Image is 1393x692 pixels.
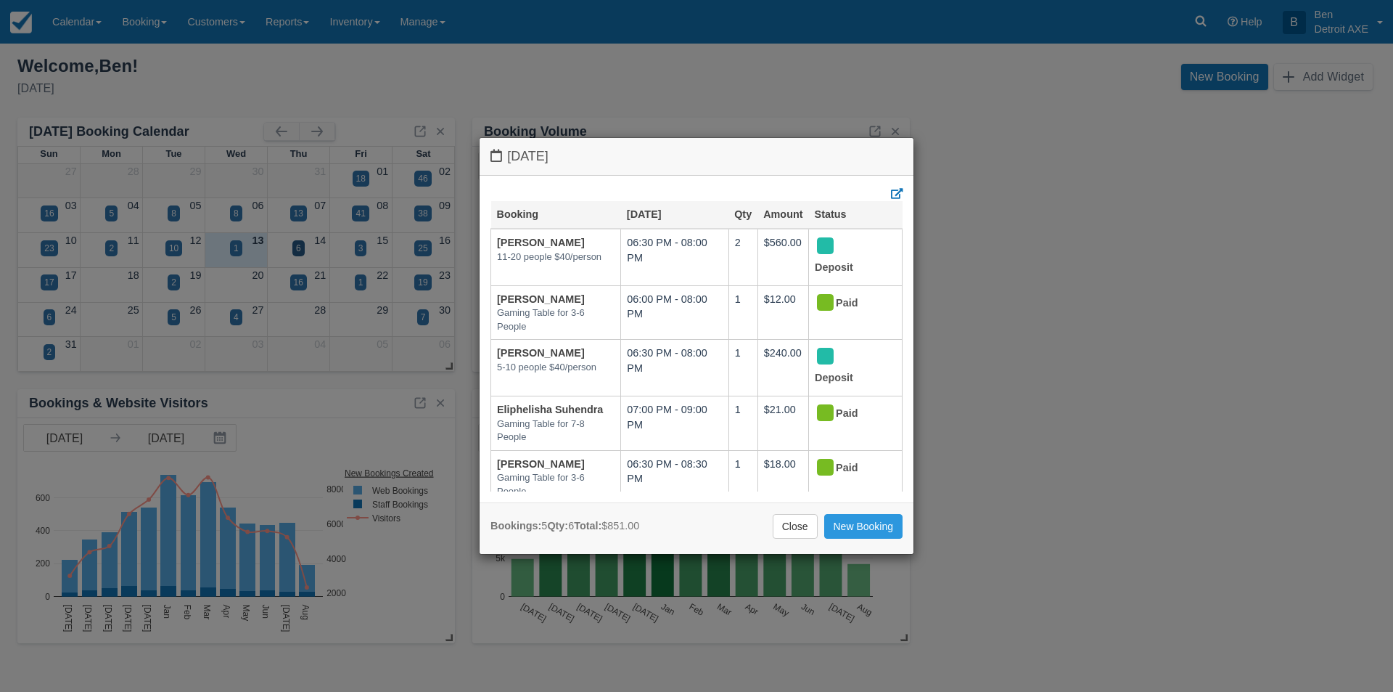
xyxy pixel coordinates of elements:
[757,285,808,340] td: $12.00
[621,229,728,285] td: 06:30 PM - 08:00 PM
[757,340,808,396] td: $240.00
[497,471,615,498] em: Gaming Table for 3-6 People
[757,396,808,450] td: $21.00
[627,208,662,220] a: [DATE]
[497,306,615,333] em: Gaming Table for 3-6 People
[497,418,615,444] em: Gaming Table for 7-8 People
[497,404,603,415] a: Eliphelisha Suhendra
[824,514,903,539] a: New Booking
[728,396,757,450] td: 1
[490,520,541,532] strong: Bookings:
[497,347,585,359] a: [PERSON_NAME]
[497,237,585,248] a: [PERSON_NAME]
[497,458,585,470] a: [PERSON_NAME]
[497,251,615,264] em: 11-20 people $40/person
[815,235,884,280] div: Deposit
[728,340,757,396] td: 1
[547,520,568,532] strong: Qty:
[728,229,757,285] td: 2
[773,514,818,539] a: Close
[734,208,752,220] a: Qty
[757,450,808,505] td: $18.00
[728,450,757,505] td: 1
[621,450,728,505] td: 06:30 PM - 08:30 PM
[621,340,728,396] td: 06:30 PM - 08:00 PM
[757,229,808,285] td: $560.00
[621,396,728,450] td: 07:00 PM - 09:00 PM
[497,208,539,220] a: Booking
[815,292,884,315] div: Paid
[815,208,847,220] a: Status
[815,402,884,426] div: Paid
[815,346,884,390] div: Deposit
[728,285,757,340] td: 1
[574,520,601,532] strong: Total:
[815,457,884,480] div: Paid
[490,149,903,164] h4: [DATE]
[621,285,728,340] td: 06:00 PM - 08:00 PM
[497,293,585,305] a: [PERSON_NAME]
[497,361,615,375] em: 5-10 people $40/person
[490,518,639,534] div: 5 6 $851.00
[763,208,802,220] a: Amount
